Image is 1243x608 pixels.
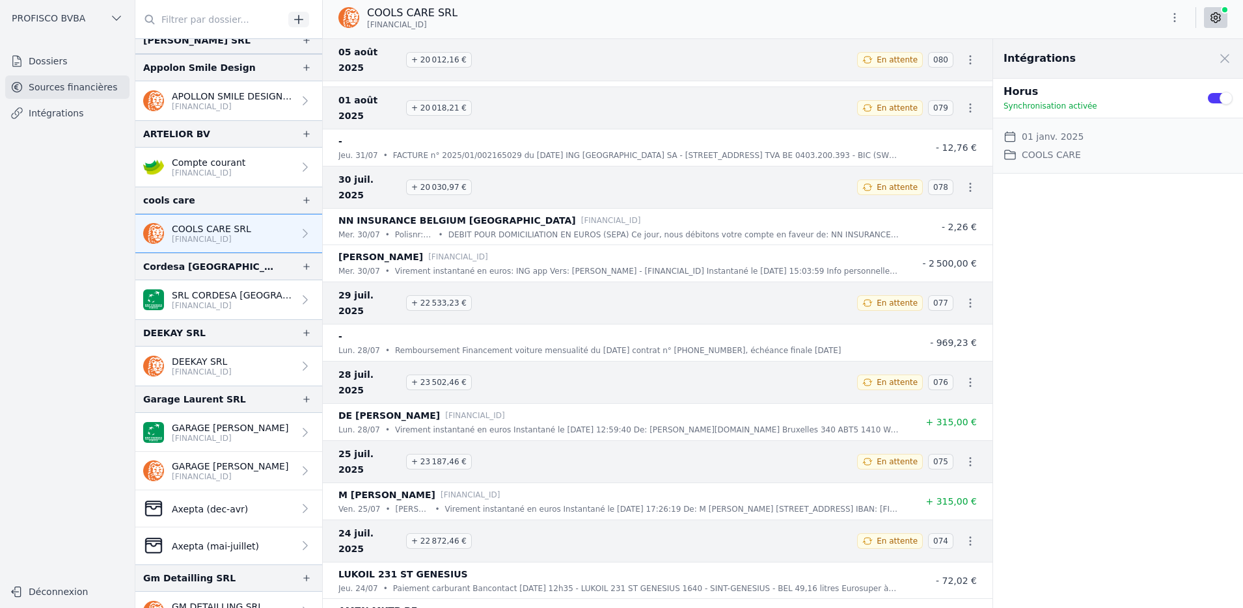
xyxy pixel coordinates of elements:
[877,55,918,65] span: En attente
[385,228,390,241] div: •
[930,337,977,348] span: - 969,23 €
[877,456,918,467] span: En attente
[338,328,342,344] p: -
[338,487,435,503] p: M [PERSON_NAME]
[143,325,206,341] div: DEEKAY SRL
[172,234,251,245] p: [FINANCIAL_ID]
[393,582,899,595] p: Paiement carburant Bancontact [DATE] 12h35 - LUKOIL 231 ST GENESIUS 1640 - SINT-GENESIUS - BEL 49...
[925,496,977,507] span: + 315,00 €
[338,344,380,357] p: lun. 28/07
[1022,147,1081,163] dd: COOLS CARE
[393,149,899,162] p: FACTURE n° 2025/01/002165029 du [DATE] ING [GEOGRAPHIC_DATA] SA - [STREET_ADDRESS] TVA BE 0403.20...
[448,228,899,241] p: DEBIT POUR DOMICILIATION EN EUROS (SEPA) Ce jour, nous débitons votre compte en faveur de: NN INS...
[877,298,918,308] span: En attente
[172,460,288,473] p: GARAGE [PERSON_NAME]
[5,581,130,602] button: Déconnexion
[338,213,576,228] p: NN INSURANCE BELGIUM [GEOGRAPHIC_DATA]
[395,423,899,436] p: Virement instantané en euros Instantané le [DATE] 12:59:40 De: [PERSON_NAME][DOMAIN_NAME] Bruxell...
[338,582,378,595] p: jeu. 24/07
[385,265,390,278] div: •
[172,222,251,235] p: COOLS CARE SRL
[581,214,641,227] p: [FINANCIAL_ID]
[406,295,472,311] span: + 22 533,23 €
[928,100,953,116] span: 079
[143,460,164,481] img: ing.png
[172,421,288,434] p: GARAGE [PERSON_NAME]
[338,228,380,241] p: mer. 30/07
[12,12,85,25] span: PROFISCO BVBA
[406,454,472,469] span: + 23 187,46 €
[143,90,164,111] img: ing.png
[406,52,472,68] span: + 20 012,16 €
[172,355,232,368] p: DEEKAY SRL
[338,265,380,278] p: mer. 30/07
[143,126,210,142] div: ARTELIOR BV
[338,446,401,477] span: 25 juil. 2025
[928,533,953,549] span: 074
[5,8,130,29] button: PROFISCO BVBA
[406,100,472,116] span: + 20 018,21 €
[143,422,164,443] img: BNP_BE_BUSINESS_GEBABEBB.png
[928,454,953,469] span: 075
[5,75,130,99] a: Sources financières
[922,258,977,269] span: - 2 500,00 €
[172,101,294,112] p: [FINANCIAL_ID]
[441,488,500,501] p: [FINANCIAL_ID]
[338,287,401,319] span: 29 juil. 2025
[338,7,359,28] img: ing.png
[338,44,401,75] span: 05 août 2025
[338,149,378,162] p: jeu. 31/07
[338,525,401,557] span: 24 juil. 2025
[172,168,245,178] p: [FINANCIAL_ID]
[135,347,322,386] a: DEEKAY SRL [FINANCIAL_ID]
[338,249,423,265] p: [PERSON_NAME]
[143,391,246,407] div: Garage Laurent SRL
[395,344,841,357] p: Remboursement Financement voiture mensualité du [DATE] contrat n° [PHONE_NUMBER], échéance finale...
[395,265,899,278] p: Virement instantané en euros: ING app Vers: [PERSON_NAME] - [FINANCIAL_ID] Instantané le [DATE] 1...
[367,20,427,30] span: [FINANCIAL_ID]
[383,149,388,162] div: •
[5,49,130,73] a: Dossiers
[172,471,288,482] p: [FINANCIAL_ID]
[172,90,294,103] p: APOLLON SMILE DESIGN SRL
[439,228,443,241] div: •
[172,540,259,553] p: Axepta (mai-juillet)
[877,103,918,113] span: En attente
[925,417,977,427] span: + 315,00 €
[406,375,472,390] span: + 23 502,46 €
[172,289,294,302] p: SRL CORDESA [GEOGRAPHIC_DATA]
[877,536,918,546] span: En attente
[338,92,401,124] span: 01 août 2025
[1022,129,1084,144] dd: 01 janv. 2025
[445,409,505,422] p: [FINANCIAL_ID]
[135,413,322,452] a: GARAGE [PERSON_NAME] [FINANCIAL_ID]
[135,81,322,120] a: APOLLON SMILE DESIGN SRL [FINANCIAL_ID]
[143,33,251,48] div: [PERSON_NAME] SRL
[338,503,380,516] p: ven. 25/07
[877,182,918,192] span: En attente
[338,367,401,398] span: 28 juil. 2025
[1004,101,1097,111] span: Synchronisation activée
[135,148,322,187] a: Compte courant [FINANCIAL_ID]
[928,295,953,311] span: 077
[928,179,953,195] span: 078
[5,101,130,125] a: Intégrations
[928,52,953,68] span: 080
[385,423,390,436] div: •
[143,498,164,519] img: CleanShot-202025-05-26-20at-2016.10.27-402x.png
[172,503,248,516] p: Axepta (dec-avr)
[877,377,918,388] span: En attente
[395,228,433,241] p: Polisnr: 140064916208 Assurance tem
[1004,51,1076,66] h2: Intégrations
[135,452,322,490] a: GARAGE [PERSON_NAME] [FINANCIAL_ID]
[1004,84,1191,99] p: Horus
[367,5,458,21] p: COOLS CARE SRL
[428,250,488,263] p: [FINANCIAL_ID]
[172,156,245,169] p: Compte courant
[143,223,164,244] img: ing.png
[135,8,284,31] input: Filtrer par dossier...
[135,280,322,319] a: SRL CORDESA [GEOGRAPHIC_DATA] [FINANCIAL_ID]
[143,157,164,178] img: crelan.png
[143,535,164,556] img: CleanShot-202025-05-26-20at-2016.10.27-402x.png
[143,289,164,310] img: BNP_BE_BUSINESS_GEBABEBB.png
